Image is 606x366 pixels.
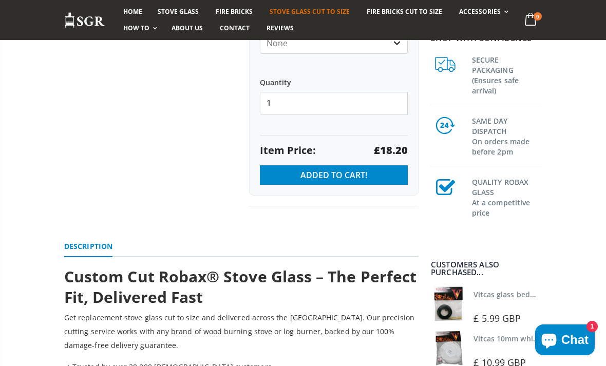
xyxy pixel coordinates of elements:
[459,7,501,16] span: Accessories
[534,12,542,21] span: 0
[431,286,466,321] img: Vitcas stove glass bedding in tape
[64,12,105,29] img: Stove Glass Replacement
[208,4,260,20] a: Fire Bricks
[150,4,206,20] a: Stove Glass
[521,10,542,30] a: 0
[474,312,521,324] span: £ 5.99 GBP
[216,7,253,16] span: Fire Bricks
[64,311,419,352] p: Get replacement stove glass cut to size and delivered across the [GEOGRAPHIC_DATA]. Our precision...
[123,24,149,32] span: How To
[300,169,367,181] span: Added to Cart!
[359,4,450,20] a: Fire Bricks Cut To Size
[472,53,542,96] h3: SECURE PACKAGING (Ensures safe arrival)
[212,20,257,36] a: Contact
[260,69,408,88] label: Quantity
[431,261,542,276] div: Customers also purchased...
[260,143,316,158] span: Item Price:
[116,20,162,36] a: How To
[367,7,442,16] span: Fire Bricks Cut To Size
[270,7,349,16] span: Stove Glass Cut To Size
[64,237,112,257] a: Description
[123,7,142,16] span: Home
[374,143,408,158] strong: £18.20
[116,4,150,20] a: Home
[472,114,542,157] h3: SAME DAY DISPATCH On orders made before 2pm
[431,331,466,365] img: Vitcas white rope, glue and gloves kit 10mm
[472,175,542,218] h3: QUALITY ROBAX GLASS At a competitive price
[158,7,199,16] span: Stove Glass
[259,20,301,36] a: Reviews
[451,4,514,20] a: Accessories
[164,20,211,36] a: About us
[64,266,416,308] strong: Custom Cut Robax® Stove Glass – The Perfect Fit, Delivered Fast
[532,324,598,358] inbox-online-store-chat: Shopify online store chat
[172,24,203,32] span: About us
[262,4,357,20] a: Stove Glass Cut To Size
[267,24,294,32] span: Reviews
[220,24,250,32] span: Contact
[260,165,408,185] button: Added to Cart!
